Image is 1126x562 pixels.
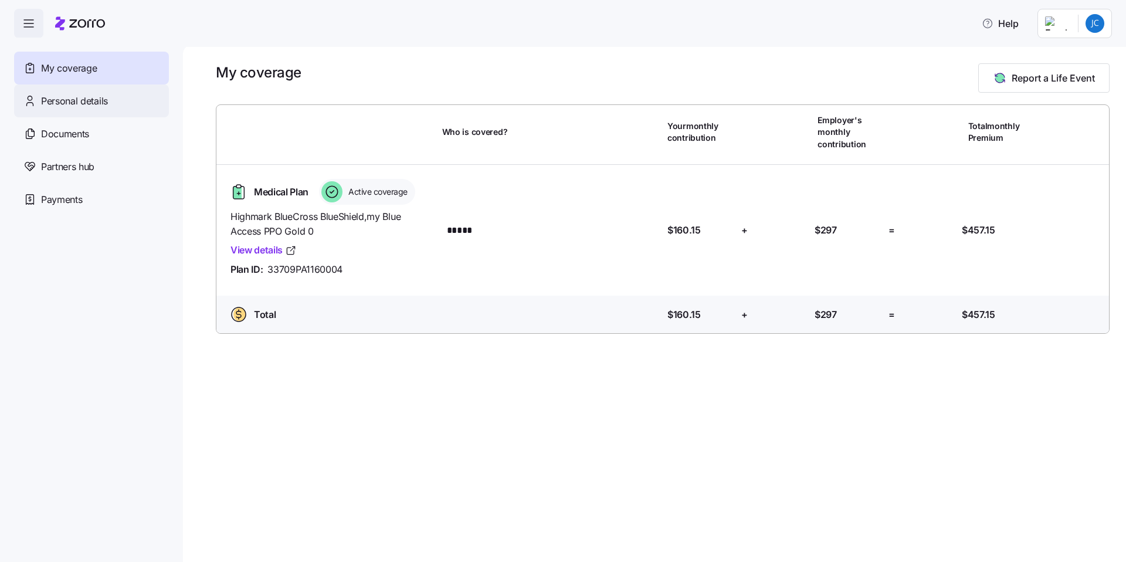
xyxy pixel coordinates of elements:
span: = [888,223,895,238]
span: $297 [815,307,837,322]
a: Partners hub [14,150,169,183]
span: Plan ID: [230,262,263,277]
span: $160.15 [667,223,701,238]
img: Employer logo [1045,16,1069,31]
span: Help [982,16,1019,31]
span: Documents [41,127,89,141]
a: Documents [14,117,169,150]
button: Help [972,12,1028,35]
span: My coverage [41,61,97,76]
a: View details [230,243,297,258]
span: $457.15 [962,223,995,238]
button: Report a Life Event [978,63,1110,93]
span: Who is covered? [442,126,508,138]
span: + [741,223,748,238]
a: My coverage [14,52,169,84]
span: Personal details [41,94,108,109]
span: Partners hub [41,160,94,174]
span: Highmark BlueCross BlueShield , my Blue Access PPO Gold 0 [230,209,433,239]
span: Total [254,307,276,322]
img: 24ee4908eee46b370dbba03fb6d4b00d [1086,14,1104,33]
span: Medical Plan [254,185,308,199]
span: $457.15 [962,307,995,322]
span: Active coverage [345,186,408,198]
h1: My coverage [216,63,301,82]
span: = [888,307,895,322]
span: Payments [41,192,82,207]
span: Employer's monthly contribution [818,114,883,150]
span: Report a Life Event [1012,71,1095,85]
span: Your monthly contribution [667,120,733,144]
span: Total monthly Premium [968,120,1034,144]
span: $160.15 [667,307,701,322]
span: + [741,307,748,322]
a: Payments [14,183,169,216]
a: Personal details [14,84,169,117]
span: 33709PA1160004 [267,262,342,277]
span: $297 [815,223,837,238]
